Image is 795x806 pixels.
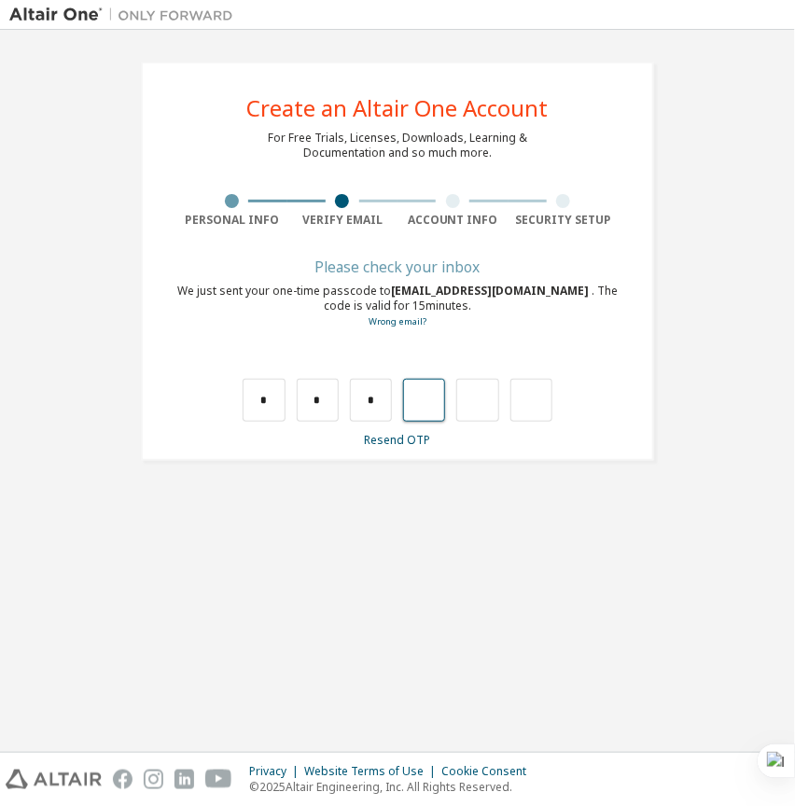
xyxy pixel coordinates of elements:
div: Security Setup [509,213,620,228]
img: altair_logo.svg [6,770,102,789]
p: © 2025 Altair Engineering, Inc. All Rights Reserved. [249,779,537,795]
div: Privacy [249,764,304,779]
div: Please check your inbox [176,261,619,272]
img: youtube.svg [205,770,232,789]
div: Personal Info [176,213,287,228]
span: [EMAIL_ADDRESS][DOMAIN_NAME] [391,283,592,299]
div: Create an Altair One Account [247,97,549,119]
div: Verify Email [287,213,398,228]
img: facebook.svg [113,770,132,789]
img: instagram.svg [144,770,163,789]
img: linkedin.svg [174,770,194,789]
div: Account Info [397,213,509,228]
div: We just sent your one-time passcode to . The code is valid for 15 minutes. [176,284,619,329]
a: Resend OTP [365,432,431,448]
div: For Free Trials, Licenses, Downloads, Learning & Documentation and so much more. [268,131,527,160]
div: Cookie Consent [441,764,537,779]
img: Altair One [9,6,243,24]
a: Go back to the registration form [369,315,426,327]
div: Website Terms of Use [304,764,441,779]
